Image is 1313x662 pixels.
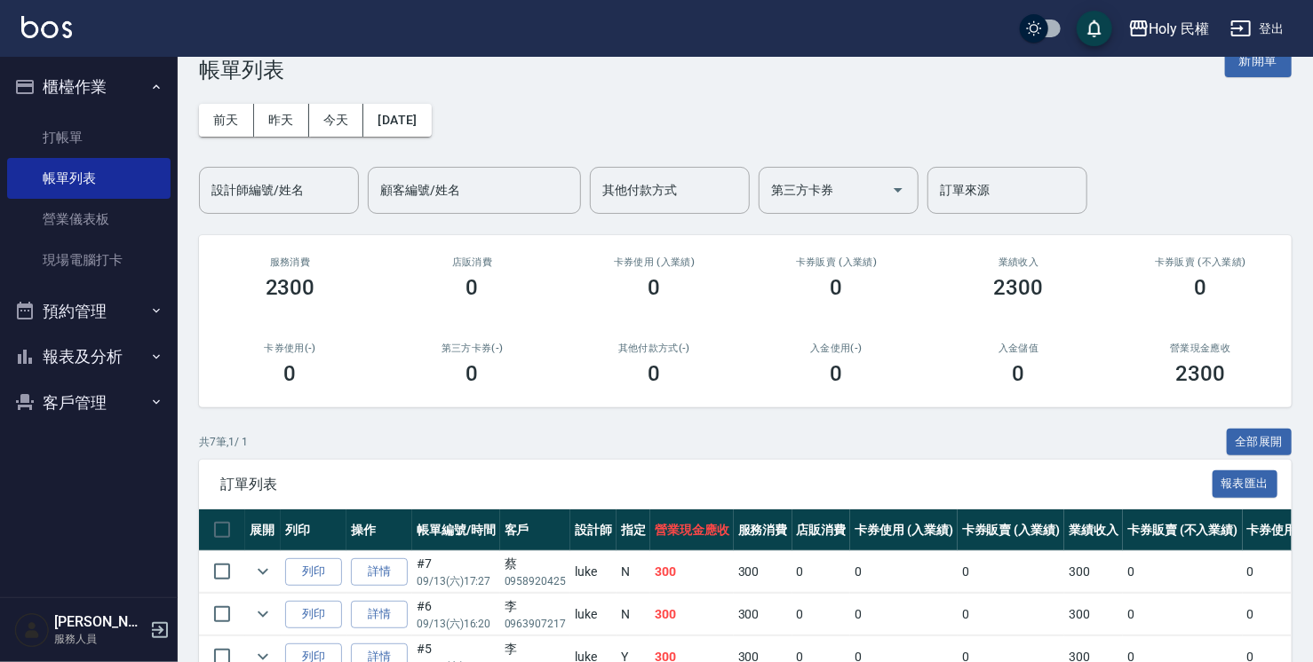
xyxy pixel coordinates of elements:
td: luke [570,551,617,593]
h3: 0 [466,275,479,300]
td: #6 [412,594,500,635]
td: luke [570,594,617,635]
button: 昨天 [254,104,309,137]
button: 客戶管理 [7,380,171,426]
th: 卡券販賣 (入業績) [958,509,1065,551]
div: 李 [505,597,567,616]
th: 卡券販賣 (不入業績) [1123,509,1242,551]
button: expand row [250,601,276,627]
td: 300 [1064,551,1123,593]
h3: 0 [649,361,661,386]
button: 前天 [199,104,254,137]
td: 0 [850,551,958,593]
th: 指定 [617,509,650,551]
h2: 其他付款方式(-) [585,343,724,354]
p: 服務人員 [54,631,145,647]
th: 服務消費 [734,509,792,551]
td: N [617,594,650,635]
button: 列印 [285,601,342,628]
p: 09/13 (六) 16:20 [417,616,496,632]
div: 蔡 [505,555,567,573]
h3: 0 [284,361,297,386]
td: 0 [958,594,1065,635]
h3: 0 [831,361,843,386]
h2: 入金使用(-) [767,343,906,354]
h3: 服務消費 [220,256,360,268]
button: 新開單 [1225,44,1292,77]
th: 客戶 [500,509,571,551]
h2: 卡券販賣 (不入業績) [1131,256,1270,268]
p: 共 7 筆, 1 / 1 [199,434,248,450]
h3: 0 [831,275,843,300]
button: 櫃檯作業 [7,64,171,110]
td: 0 [792,551,851,593]
button: Holy 民權 [1121,11,1217,47]
p: 0963907217 [505,616,567,632]
a: 報表匯出 [1213,475,1278,492]
button: 預約管理 [7,288,171,335]
h2: 卡券使用 (入業績) [585,256,724,268]
th: 業績收入 [1064,509,1123,551]
a: 現場電腦打卡 [7,240,171,280]
h3: 2300 [994,275,1044,300]
th: 列印 [281,509,346,551]
button: expand row [250,558,276,585]
th: 卡券使用 (入業績) [850,509,958,551]
button: 今天 [309,104,364,137]
button: 報表匯出 [1213,470,1278,498]
div: Holy 民權 [1150,18,1210,40]
button: 列印 [285,558,342,586]
div: 李 [505,640,567,658]
th: 設計師 [570,509,617,551]
th: 店販消費 [792,509,851,551]
a: 打帳單 [7,117,171,158]
th: 操作 [346,509,412,551]
p: 0958920425 [505,573,567,589]
h3: 0 [649,275,661,300]
button: 報表及分析 [7,334,171,380]
p: 09/13 (六) 17:27 [417,573,496,589]
button: 登出 [1223,12,1292,45]
h3: 0 [1195,275,1207,300]
img: Person [14,612,50,648]
td: 300 [734,594,792,635]
button: [DATE] [363,104,431,137]
h2: 第三方卡券(-) [402,343,542,354]
td: N [617,551,650,593]
span: 訂單列表 [220,476,1213,493]
button: 全部展開 [1227,429,1293,456]
h3: 2300 [1176,361,1226,386]
td: 300 [1064,594,1123,635]
td: 300 [650,551,734,593]
button: save [1077,11,1112,46]
th: 帳單編號/時間 [412,509,500,551]
h5: [PERSON_NAME] [54,613,145,631]
h2: 卡券販賣 (入業績) [767,256,906,268]
td: #7 [412,551,500,593]
a: 詳情 [351,558,408,586]
th: 展開 [245,509,281,551]
h3: 2300 [266,275,315,300]
h2: 入金儲值 [949,343,1088,354]
a: 新開單 [1225,51,1292,68]
h2: 店販消費 [402,256,542,268]
td: 300 [650,594,734,635]
img: Logo [21,16,72,38]
th: 營業現金應收 [650,509,734,551]
h3: 帳單列表 [199,58,284,83]
td: 0 [958,551,1065,593]
button: Open [884,176,912,204]
h2: 營業現金應收 [1131,343,1270,354]
td: 0 [1123,551,1242,593]
h2: 業績收入 [949,256,1088,268]
td: 300 [734,551,792,593]
h2: 卡券使用(-) [220,343,360,354]
a: 營業儀表板 [7,199,171,240]
h3: 0 [466,361,479,386]
h3: 0 [1013,361,1025,386]
td: 0 [792,594,851,635]
td: 0 [850,594,958,635]
td: 0 [1123,594,1242,635]
a: 帳單列表 [7,158,171,199]
a: 詳情 [351,601,408,628]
